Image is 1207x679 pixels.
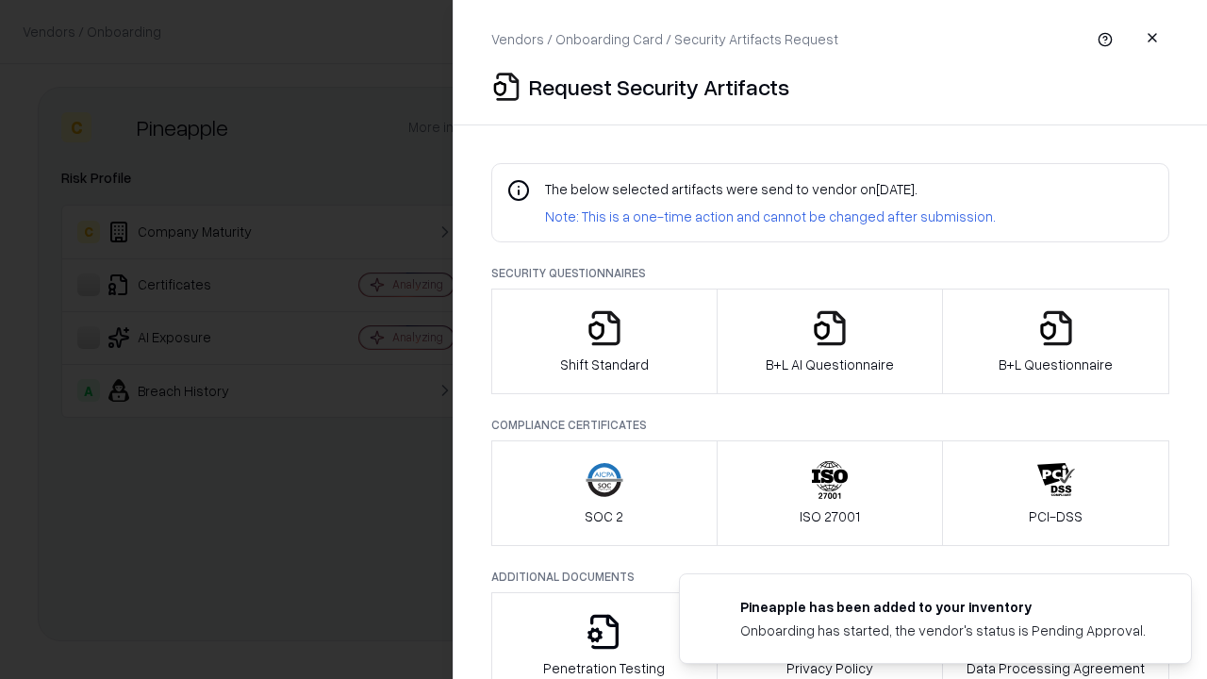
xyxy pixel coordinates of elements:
button: ISO 27001 [717,440,944,546]
p: B+L AI Questionnaire [766,355,894,374]
p: Shift Standard [560,355,649,374]
div: Pineapple has been added to your inventory [740,597,1146,617]
p: B+L Questionnaire [999,355,1113,374]
button: SOC 2 [491,440,718,546]
p: ISO 27001 [800,506,860,526]
p: PCI-DSS [1029,506,1083,526]
p: Data Processing Agreement [967,658,1145,678]
p: Additional Documents [491,569,1169,585]
img: pineappleenergy.com [703,597,725,620]
p: SOC 2 [585,506,623,526]
button: B+L Questionnaire [942,289,1169,394]
p: Request Security Artifacts [529,72,789,102]
div: Onboarding has started, the vendor's status is Pending Approval. [740,621,1146,640]
p: Privacy Policy [786,658,873,678]
p: Security Questionnaires [491,265,1169,281]
button: PCI-DSS [942,440,1169,546]
p: Note: This is a one-time action and cannot be changed after submission. [545,207,996,226]
button: Shift Standard [491,289,718,394]
p: The below selected artifacts were send to vendor on [DATE] . [545,179,996,199]
p: Penetration Testing [543,658,665,678]
button: B+L AI Questionnaire [717,289,944,394]
p: Vendors / Onboarding Card / Security Artifacts Request [491,29,838,49]
p: Compliance Certificates [491,417,1169,433]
